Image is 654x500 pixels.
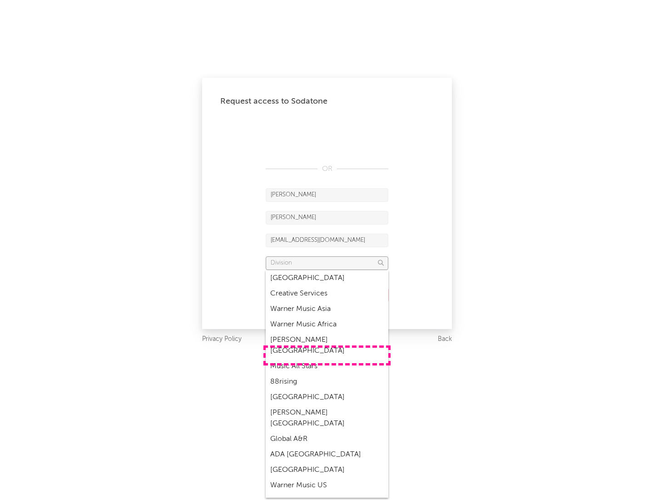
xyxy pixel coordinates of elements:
[266,317,388,332] div: Warner Music Africa
[266,359,388,374] div: Music All Stars
[266,256,388,270] input: Division
[266,478,388,493] div: Warner Music US
[266,431,388,447] div: Global A&R
[266,374,388,390] div: 88rising
[266,462,388,478] div: [GEOGRAPHIC_DATA]
[266,390,388,405] div: [GEOGRAPHIC_DATA]
[266,211,388,225] input: Last Name
[266,286,388,301] div: Creative Services
[266,405,388,431] div: [PERSON_NAME] [GEOGRAPHIC_DATA]
[266,188,388,202] input: First Name
[266,301,388,317] div: Warner Music Asia
[266,447,388,462] div: ADA [GEOGRAPHIC_DATA]
[266,332,388,359] div: [PERSON_NAME] [GEOGRAPHIC_DATA]
[266,234,388,247] input: Email
[220,96,434,107] div: Request access to Sodatone
[266,270,388,286] div: [GEOGRAPHIC_DATA]
[202,334,242,345] a: Privacy Policy
[266,164,388,175] div: OR
[438,334,452,345] a: Back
